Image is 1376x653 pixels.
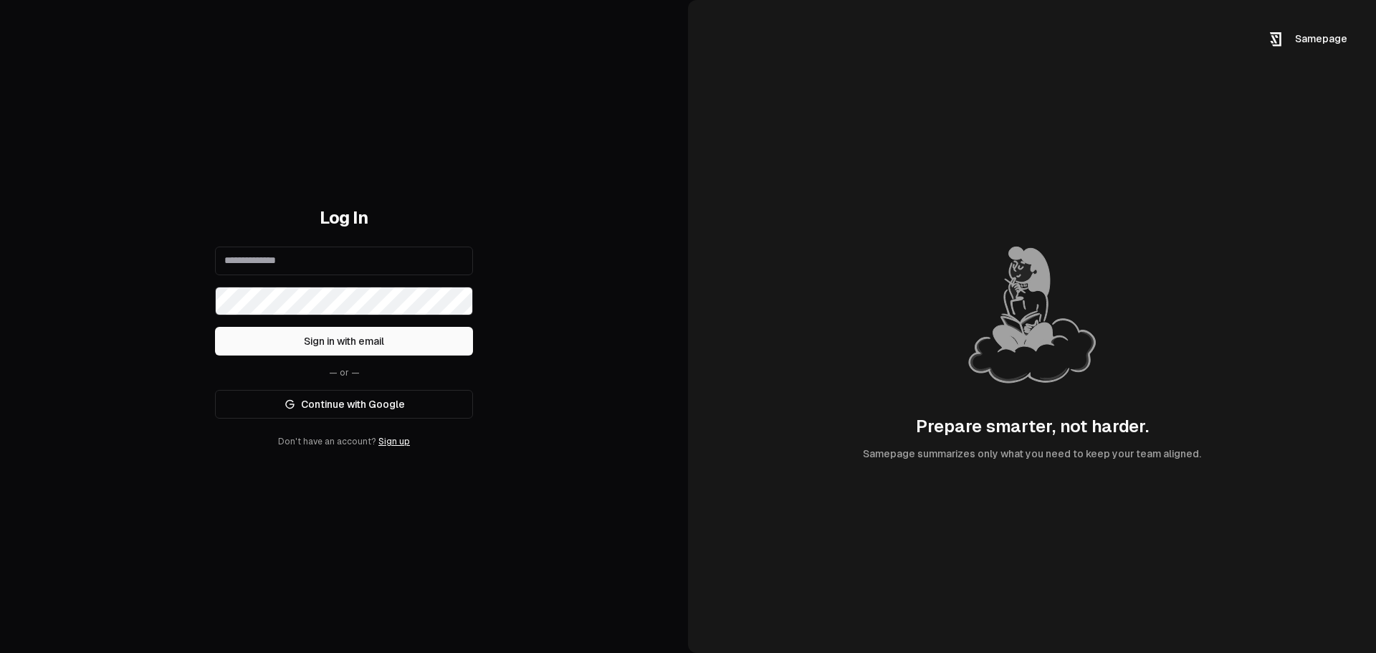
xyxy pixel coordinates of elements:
[378,437,410,447] a: Sign up
[1295,33,1347,44] span: Samepage
[215,367,473,378] div: — or —
[863,447,1201,461] div: Samepage summarizes only what you need to keep your team aligned.
[215,436,473,447] div: Don't have an account?
[215,327,473,356] button: Sign in with email
[215,390,473,419] a: Continue with Google
[916,415,1149,438] div: Prepare smarter, not harder.
[215,206,473,229] h1: Log In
